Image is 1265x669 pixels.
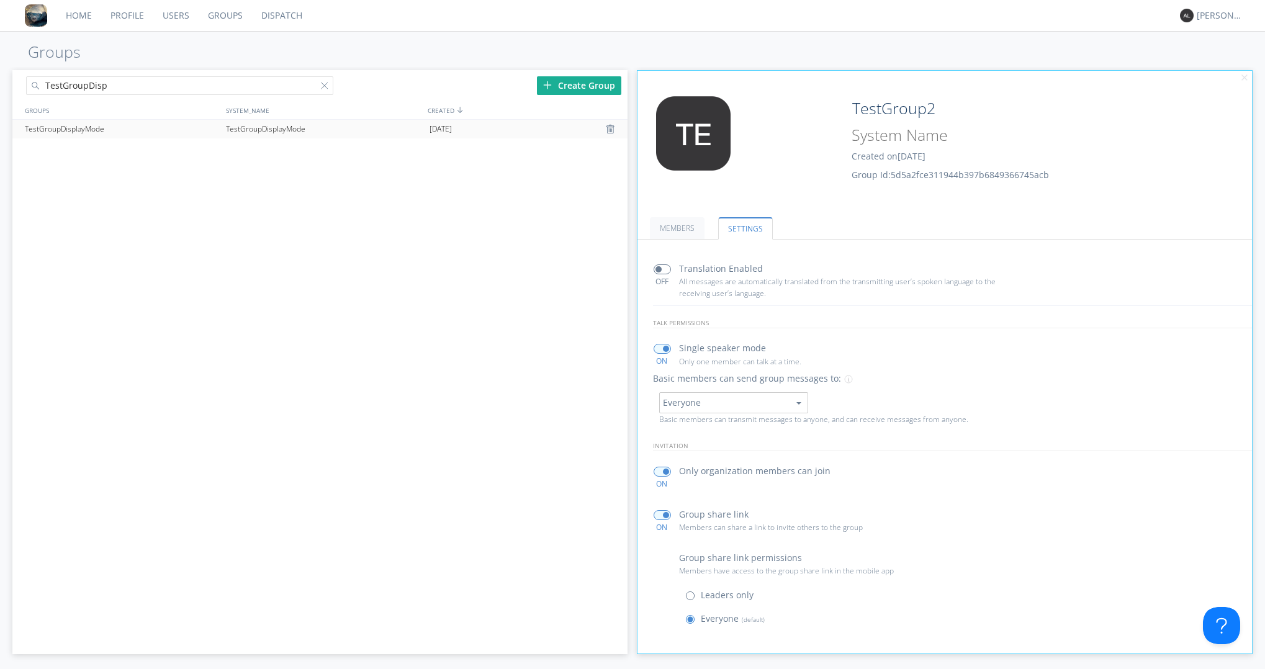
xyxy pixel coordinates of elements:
[223,120,426,138] div: TestGroupDisplayMode
[22,101,220,119] div: GROUPS
[679,356,1027,367] p: Only one member can talk at a time.
[701,588,754,602] p: Leaders only
[650,217,705,239] a: MEMBERS
[223,101,425,119] div: SYSTEM_NAME
[679,341,766,355] p: Single speaker mode
[739,615,765,624] span: (default)
[679,508,749,521] p: Group share link
[659,392,808,413] button: Everyone
[22,120,222,138] div: TestGroupDisplayMode
[1180,9,1194,22] img: 373638.png
[679,521,1027,533] p: Members can share a link to invite others to the group
[543,81,552,89] img: plus.svg
[425,101,628,119] div: CREATED
[1240,74,1249,83] img: cancel.svg
[648,522,676,532] div: ON
[1203,607,1240,644] iframe: Toggle Customer Support
[679,464,831,478] p: Only organization members can join
[898,150,925,162] span: [DATE]
[679,276,1027,299] p: All messages are automatically translated from the transmitting user’s spoken language to the rec...
[648,478,676,489] div: ON
[430,120,452,138] span: [DATE]
[679,551,802,565] p: Group share link permissions
[653,372,841,385] p: Basic members can send group messages to:
[659,413,1070,425] p: Basic members can transmit messages to anyone, and can receive messages from anyone.
[26,76,333,95] input: Search groups
[852,169,1049,181] span: Group Id: 5d5a2fce311944b397b6849366745acb
[12,120,627,138] a: TestGroupDisplayModeTestGroupDisplayMode[DATE]
[653,318,1252,328] p: talk permissions
[679,262,763,276] p: Translation Enabled
[852,150,925,162] span: Created on
[1197,9,1243,22] div: [PERSON_NAME]
[701,612,765,626] p: Everyone
[718,217,773,240] a: SETTINGS
[648,356,676,366] div: ON
[847,96,1048,121] input: Group Name
[537,76,621,95] div: Create Group
[25,4,47,27] img: 8ff700cf5bab4eb8a436322861af2272
[648,276,676,287] div: OFF
[847,123,1048,147] input: System Name
[653,441,1252,451] p: invitation
[679,565,1027,577] p: Members have access to the group share link in the mobile app
[647,96,740,171] img: 373638.png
